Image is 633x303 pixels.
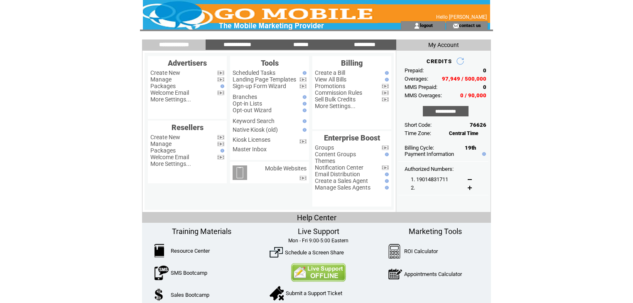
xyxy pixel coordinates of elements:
[480,152,486,156] img: help.gif
[150,160,191,167] a: More Settings...
[315,69,345,76] a: Create a Bill
[411,185,415,191] span: 2.
[411,176,448,182] span: 1. 19014831711
[301,108,307,112] img: help.gif
[388,267,402,281] img: AppointmentCalc.png
[388,244,401,259] img: Calculator.png
[297,213,336,222] span: Help Center
[442,76,486,82] span: 97,949 / 500,000
[460,92,486,99] span: 0 / 90,000
[217,135,224,140] img: video.png
[315,83,345,89] a: Promotions
[405,76,428,82] span: Overages:
[172,123,204,132] span: Resellers
[483,67,486,74] span: 0
[383,179,389,183] img: help.gif
[301,71,307,75] img: help.gif
[315,96,356,103] a: Sell Bulk Credits
[382,84,389,89] img: video.png
[436,14,487,20] span: Hello [PERSON_NAME]
[405,130,431,136] span: Time Zone:
[233,165,247,180] img: mobile-websites.png
[405,122,432,128] span: Short Code:
[315,184,370,191] a: Manage Sales Agents
[324,133,380,142] span: Enterprise Boost
[288,238,348,244] span: Mon - Fri 9:00-5:00 Eastern
[233,146,267,153] a: Master Inbox
[405,92,442,99] span: MMS Overages:
[428,42,459,48] span: My Account
[315,89,362,96] a: Commission Rules
[299,84,307,89] img: video.png
[315,177,368,184] a: Create a Sales Agent
[414,22,420,29] img: account_icon.gif
[409,227,462,236] span: Marketing Tools
[383,153,389,156] img: help.gif
[233,69,275,76] a: Scheduled Tasks
[265,165,307,172] a: Mobile Websites
[465,145,476,151] span: 19th
[383,172,389,176] img: help.gif
[217,91,224,95] img: video.png
[233,136,270,143] a: Kiosk Licenses
[382,97,389,102] img: video.png
[217,155,224,160] img: video.png
[405,145,434,151] span: Billing Cycle:
[233,94,257,100] a: Branches
[150,140,172,147] a: Manage
[427,58,452,64] span: CREDITS
[171,292,209,298] a: Sales Bootcamp
[168,59,207,67] span: Advertisers
[420,22,433,28] a: logout
[470,122,486,128] span: 76626
[315,151,356,158] a: Content Groups
[286,290,342,296] a: Submit a Support Ticket
[150,154,189,160] a: Welcome Email
[233,83,286,89] a: Sign-up Form Wizard
[218,84,224,88] img: help.gif
[483,84,486,90] span: 0
[301,128,307,132] img: help.gif
[217,77,224,82] img: video.png
[291,263,346,282] img: Contact Us
[341,59,363,67] span: Billing
[155,244,164,257] img: ResourceCenter.png
[382,165,389,170] img: video.png
[261,59,279,67] span: Tools
[383,78,389,81] img: help.gif
[171,270,207,276] a: SMS Bootcamp
[150,76,172,83] a: Manage
[150,134,180,140] a: Create New
[453,22,459,29] img: contact_us_icon.gif
[405,151,454,157] a: Payment Information
[299,139,307,144] img: video.png
[155,266,169,280] img: SMSBootcamp.png
[233,118,275,124] a: Keyword Search
[217,71,224,75] img: video.png
[405,67,424,74] span: Prepaid:
[315,171,360,177] a: Email Distribution
[382,145,389,150] img: video.png
[150,96,191,103] a: More Settings...
[383,71,389,75] img: help.gif
[315,103,356,109] a: More Settings...
[301,102,307,106] img: help.gif
[270,246,283,259] img: ScreenShare.png
[315,158,335,164] a: Themes
[449,131,478,136] span: Central Time
[150,147,176,154] a: Packages
[155,288,164,301] img: SalesBootcamp.png
[298,227,339,236] span: Live Support
[270,286,284,301] img: SupportTicket.png
[383,186,389,190] img: help.gif
[299,77,307,82] img: video.png
[404,271,462,277] a: Appointments Calculator
[171,248,210,254] a: Resource Center
[301,119,307,123] img: help.gif
[150,69,180,76] a: Create New
[404,248,438,254] a: ROI Calculator
[233,126,278,133] a: Native Kiosk (old)
[382,91,389,95] img: video.png
[299,176,307,180] img: video.png
[315,144,334,151] a: Groups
